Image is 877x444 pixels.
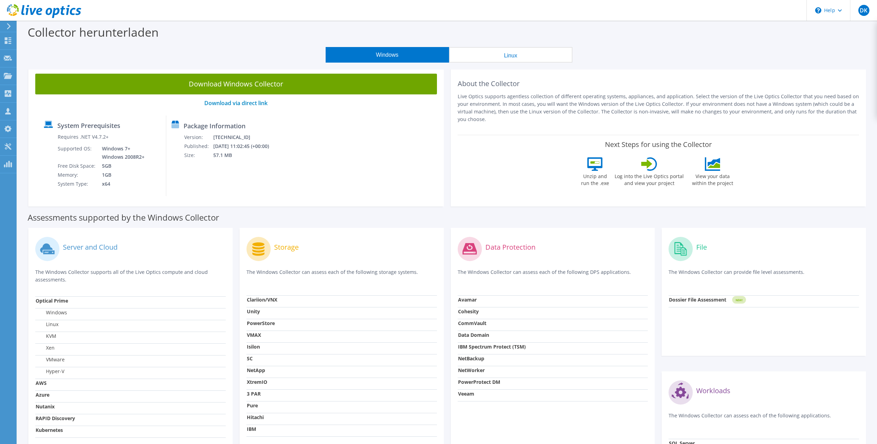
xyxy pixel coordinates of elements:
[247,355,253,362] strong: SC
[458,367,485,373] strong: NetWorker
[247,379,267,385] strong: XtremIO
[97,144,146,161] td: Windows 7+ Windows 2008R2+
[204,99,268,107] a: Download via direct link
[57,144,97,161] td: Supported OS:
[696,244,707,251] label: File
[458,320,486,326] strong: CommVault
[57,122,120,129] label: System Prerequisites
[458,93,859,123] p: Live Optics supports agentless collection of different operating systems, appliances, and applica...
[184,142,213,151] td: Published:
[36,427,63,433] strong: Kubernetes
[247,426,256,432] strong: IBM
[97,170,146,179] td: 1GB
[36,344,55,351] label: Xen
[36,380,47,386] strong: AWS
[247,308,260,315] strong: Unity
[247,332,261,338] strong: VMAX
[247,367,265,373] strong: NetApp
[36,297,68,304] strong: Optical Prime
[669,412,859,426] p: The Windows Collector can assess each of the following applications.
[184,151,213,160] td: Size:
[36,309,67,316] label: Windows
[246,268,437,283] p: The Windows Collector can assess each of the following storage systems.
[247,296,277,303] strong: Clariion/VNX
[458,268,648,283] p: The Windows Collector can assess each of the following DPS applications.
[36,415,75,422] strong: RAPID Discovery
[97,179,146,188] td: x64
[458,308,479,315] strong: Cohesity
[184,122,245,129] label: Package Information
[184,133,213,142] td: Version:
[28,214,219,221] label: Assessments supported by the Windows Collector
[63,244,118,251] label: Server and Cloud
[97,161,146,170] td: 5GB
[614,171,684,187] label: Log into the Live Optics portal and view your project
[458,379,500,385] strong: PowerProtect DM
[36,403,55,410] strong: Nutanix
[247,343,260,350] strong: Isilon
[36,368,64,375] label: Hyper-V
[57,170,97,179] td: Memory:
[458,355,484,362] strong: NetBackup
[458,296,477,303] strong: Avamar
[696,387,730,394] label: Workloads
[669,268,859,283] p: The Windows Collector can provide file level assessments.
[605,140,712,149] label: Next Steps for using the Collector
[36,333,56,340] label: KVM
[213,142,278,151] td: [DATE] 11:02:45 (+00:00)
[669,296,726,303] strong: Dossier File Assessment
[247,414,264,420] strong: Hitachi
[458,332,489,338] strong: Data Domain
[458,80,859,88] h2: About the Collector
[485,244,535,251] label: Data Protection
[28,24,159,40] label: Collector herunterladen
[247,390,261,397] strong: 3 PAR
[36,391,49,398] strong: Azure
[58,133,109,140] label: Requires .NET V4.7.2+
[579,171,611,187] label: Unzip and run the .exe
[449,47,572,63] button: Linux
[36,321,58,328] label: Linux
[36,356,65,363] label: VMware
[815,7,821,13] svg: \n
[326,47,449,63] button: Windows
[736,298,743,302] tspan: NEW!
[247,402,258,409] strong: Pure
[35,268,226,284] p: The Windows Collector supports all of the Live Optics compute and cloud assessments.
[57,161,97,170] td: Free Disk Space:
[213,133,278,142] td: [TECHNICAL_ID]
[458,343,526,350] strong: IBM Spectrum Protect (TSM)
[247,320,275,326] strong: PowerStore
[688,171,737,187] label: View your data within the project
[858,5,869,16] span: DK
[458,390,474,397] strong: Veeam
[274,244,299,251] label: Storage
[35,74,437,94] a: Download Windows Collector
[57,179,97,188] td: System Type:
[213,151,278,160] td: 57.1 MB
